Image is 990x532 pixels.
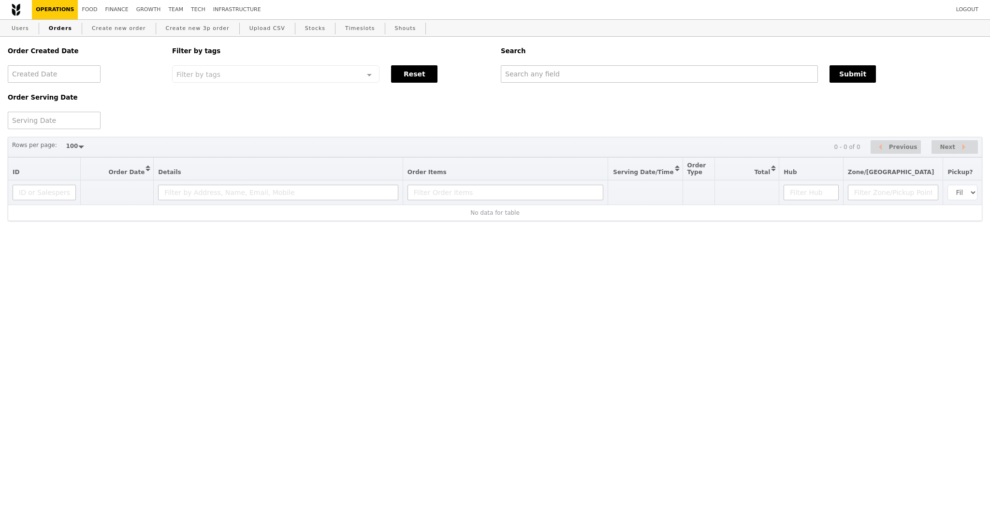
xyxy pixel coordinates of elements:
[871,140,921,154] button: Previous
[12,3,20,16] img: Grain logo
[162,20,233,37] a: Create new 3p order
[8,47,160,55] h5: Order Created Date
[784,169,797,176] span: Hub
[408,169,447,176] span: Order Items
[501,47,982,55] h5: Search
[341,20,379,37] a: Timeslots
[391,65,437,83] button: Reset
[830,65,876,83] button: Submit
[45,20,76,37] a: Orders
[246,20,289,37] a: Upload CSV
[158,169,181,176] span: Details
[940,141,955,153] span: Next
[687,162,706,176] span: Order Type
[8,65,101,83] input: Created Date
[8,94,160,101] h5: Order Serving Date
[172,47,489,55] h5: Filter by tags
[13,209,977,216] div: No data for table
[947,169,973,176] span: Pickup?
[408,185,603,200] input: Filter Order Items
[8,20,33,37] a: Users
[8,112,101,129] input: Serving Date
[834,144,860,150] div: 0 - 0 of 0
[391,20,420,37] a: Shouts
[848,185,939,200] input: Filter Zone/Pickup Point
[176,70,220,78] span: Filter by tags
[848,169,934,176] span: Zone/[GEOGRAPHIC_DATA]
[889,141,917,153] span: Previous
[301,20,329,37] a: Stocks
[13,185,76,200] input: ID or Salesperson name
[932,140,978,154] button: Next
[501,65,818,83] input: Search any field
[12,140,57,150] label: Rows per page:
[784,185,838,200] input: Filter Hub
[88,20,150,37] a: Create new order
[158,185,398,200] input: Filter by Address, Name, Email, Mobile
[13,169,19,176] span: ID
